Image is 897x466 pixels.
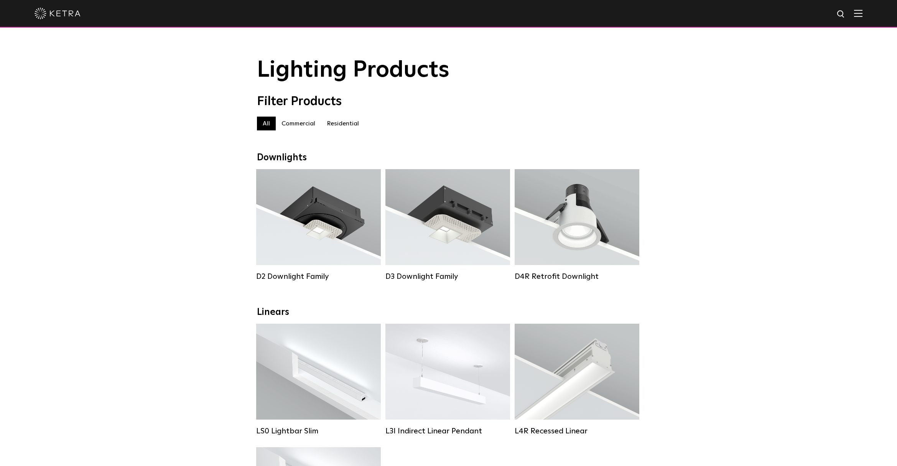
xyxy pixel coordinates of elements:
[385,324,510,436] a: L3I Indirect Linear Pendant Lumen Output:400 / 600 / 800 / 1000Housing Colors:White / BlackContro...
[854,10,862,17] img: Hamburger%20Nav.svg
[257,117,276,130] label: All
[257,59,449,82] span: Lighting Products
[515,272,639,281] div: D4R Retrofit Downlight
[515,426,639,436] div: L4R Recessed Linear
[256,324,381,436] a: LS0 Lightbar Slim Lumen Output:200 / 350Colors:White / BlackControl:X96 Controller
[515,169,639,281] a: D4R Retrofit Downlight Lumen Output:800Colors:White / BlackBeam Angles:15° / 25° / 40° / 60°Watta...
[321,117,365,130] label: Residential
[385,426,510,436] div: L3I Indirect Linear Pendant
[256,169,381,281] a: D2 Downlight Family Lumen Output:1200Colors:White / Black / Gloss Black / Silver / Bronze / Silve...
[515,324,639,436] a: L4R Recessed Linear Lumen Output:400 / 600 / 800 / 1000Colors:White / BlackControl:Lutron Clear C...
[257,94,640,109] div: Filter Products
[257,152,640,163] div: Downlights
[35,8,81,19] img: ketra-logo-2019-white
[385,272,510,281] div: D3 Downlight Family
[256,272,381,281] div: D2 Downlight Family
[257,307,640,318] div: Linears
[256,426,381,436] div: LS0 Lightbar Slim
[836,10,846,19] img: search icon
[385,169,510,281] a: D3 Downlight Family Lumen Output:700 / 900 / 1100Colors:White / Black / Silver / Bronze / Paintab...
[276,117,321,130] label: Commercial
